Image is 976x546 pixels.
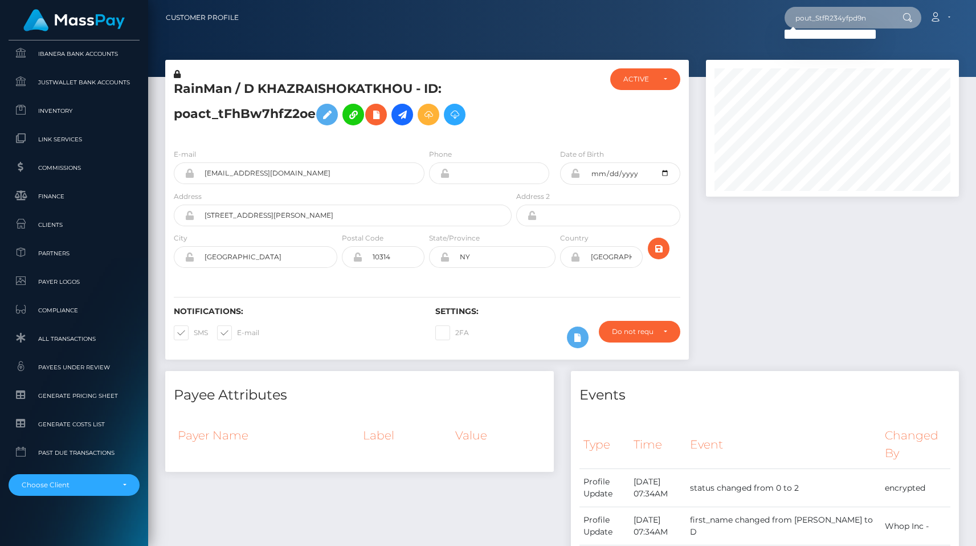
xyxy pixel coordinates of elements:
[13,361,135,374] span: Payees under Review
[516,191,550,202] label: Address 2
[166,6,239,30] a: Customer Profile
[9,156,140,180] a: Commissions
[217,325,259,340] label: E-mail
[623,75,654,84] div: ACTIVE
[13,190,135,203] span: Finance
[686,507,881,545] td: first_name changed from [PERSON_NAME] to D
[13,104,135,117] span: Inventory
[13,161,135,174] span: Commissions
[174,80,505,131] h5: RainMan / D KHAZRAISHOKATKHOU - ID: poact_tFhBw7hfZ2oe
[9,441,140,465] a: Past Due Transactions
[13,47,135,60] span: Ibanera Bank Accounts
[630,420,685,468] th: Time
[429,149,452,160] label: Phone
[174,233,187,243] label: City
[174,420,359,451] th: Payer Name
[359,420,451,451] th: Label
[429,233,480,243] label: State/Province
[13,275,135,288] span: Payer Logos
[9,184,140,209] a: Finance
[13,389,135,402] span: Generate Pricing Sheet
[9,42,140,66] a: Ibanera Bank Accounts
[9,384,140,408] a: Generate Pricing Sheet
[174,325,208,340] label: SMS
[435,325,469,340] label: 2FA
[9,241,140,266] a: Partners
[9,213,140,237] a: Clients
[560,233,589,243] label: Country
[22,480,113,490] div: Choose Client
[9,99,140,123] a: Inventory
[174,307,418,316] h6: Notifications:
[686,420,881,468] th: Event
[560,149,604,160] label: Date of Birth
[174,385,545,405] h4: Payee Attributes
[23,9,125,31] img: MassPay Logo
[13,218,135,231] span: Clients
[579,385,951,405] h4: Events
[9,298,140,323] a: Compliance
[13,76,135,89] span: JustWallet Bank Accounts
[9,127,140,152] a: Link Services
[9,412,140,437] a: Generate Costs List
[881,469,950,507] td: encrypted
[9,327,140,351] a: All Transactions
[610,68,680,90] button: ACTIVE
[13,247,135,260] span: Partners
[13,304,135,317] span: Compliance
[13,418,135,431] span: Generate Costs List
[9,70,140,95] a: JustWallet Bank Accounts
[174,191,202,202] label: Address
[881,507,950,545] td: Whop Inc -
[579,469,630,507] td: Profile Update
[686,469,881,507] td: status changed from 0 to 2
[342,233,383,243] label: Postal Code
[881,420,950,468] th: Changed By
[785,7,892,28] input: Search...
[9,355,140,380] a: Payees under Review
[451,420,545,451] th: Value
[13,446,135,459] span: Past Due Transactions
[391,104,413,125] a: Initiate Payout
[9,474,140,496] button: Choose Client
[630,507,685,545] td: [DATE] 07:34AM
[13,332,135,345] span: All Transactions
[599,321,680,343] button: Do not require
[174,149,196,160] label: E-mail
[612,327,654,336] div: Do not require
[579,507,630,545] td: Profile Update
[9,270,140,294] a: Payer Logos
[579,420,630,468] th: Type
[435,307,680,316] h6: Settings:
[13,133,135,146] span: Link Services
[630,469,685,507] td: [DATE] 07:34AM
